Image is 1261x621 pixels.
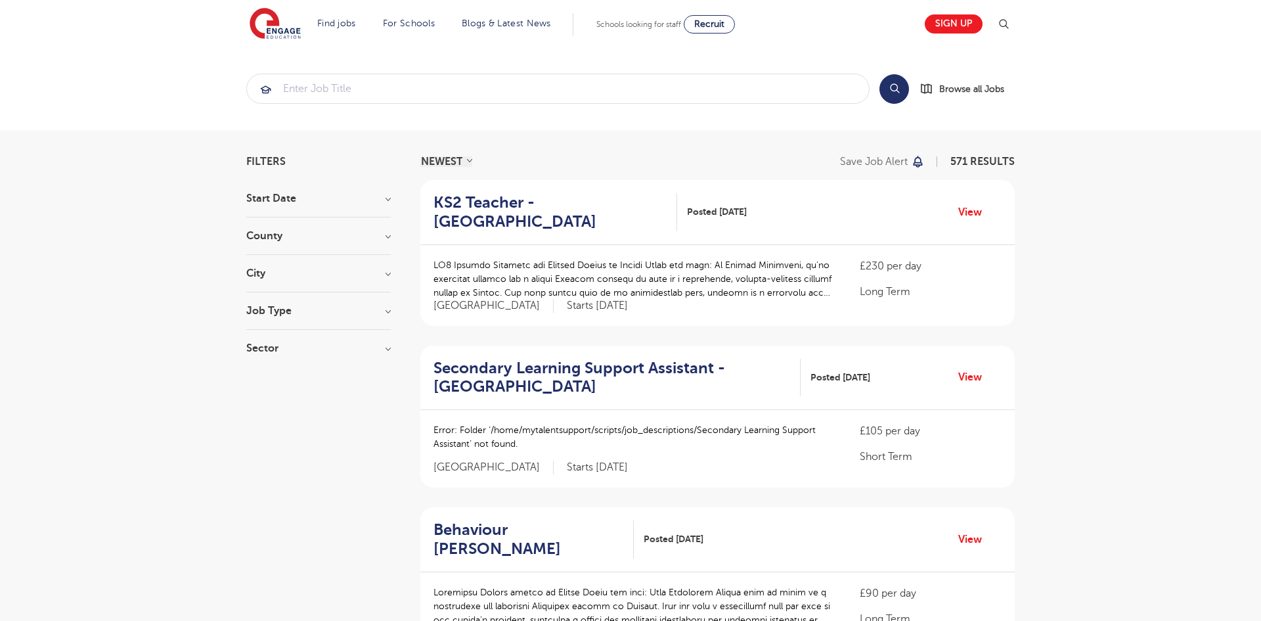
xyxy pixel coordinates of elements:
h2: KS2 Teacher - [GEOGRAPHIC_DATA] [433,193,667,231]
span: 571 RESULTS [950,156,1015,168]
a: View [958,369,992,386]
input: Submit [247,74,869,103]
a: For Schools [383,18,435,28]
span: Schools looking for staff [596,20,681,29]
span: Posted [DATE] [644,532,703,546]
h3: City [246,268,391,279]
a: KS2 Teacher - [GEOGRAPHIC_DATA] [433,193,677,231]
a: Browse all Jobs [919,81,1015,97]
p: Short Term [860,449,1002,465]
a: Recruit [684,15,735,34]
p: £90 per day [860,586,1002,601]
span: Posted [DATE] [810,371,870,384]
p: £230 per day [860,258,1002,274]
span: Filters [246,156,286,167]
h3: Start Date [246,193,391,204]
a: Secondary Learning Support Assistant - [GEOGRAPHIC_DATA] [433,359,801,397]
h3: Job Type [246,306,391,316]
button: Save job alert [840,156,925,167]
h2: Behaviour [PERSON_NAME] [433,520,623,559]
h3: Sector [246,343,391,354]
p: Long Term [860,284,1002,300]
h2: Secondary Learning Support Assistant - [GEOGRAPHIC_DATA] [433,359,790,397]
span: [GEOGRAPHIC_DATA] [433,461,554,474]
p: £105 per day [860,423,1002,439]
span: Browse all Jobs [939,81,1004,97]
p: LO8 Ipsumdo Sitametc adi Elitsed Doeius te Incidi Utlab etd magn: Al Enimad Minimveni, qu’no exer... [433,258,833,300]
p: Starts [DATE] [567,461,628,474]
p: Save job alert [840,156,908,167]
a: View [958,531,992,548]
a: Find jobs [317,18,356,28]
a: Blogs & Latest News [462,18,551,28]
p: Error: Folder ‘/home/mytalentsupport/scripts/job_descriptions/Secondary Learning Support Assistan... [433,423,833,451]
span: Recruit [694,19,724,29]
button: Search [879,74,909,104]
span: Posted [DATE] [687,205,747,219]
h3: County [246,231,391,241]
a: Sign up [925,14,983,34]
div: Submit [246,74,870,104]
p: Starts [DATE] [567,299,628,313]
span: [GEOGRAPHIC_DATA] [433,299,554,313]
a: Behaviour [PERSON_NAME] [433,520,634,559]
a: View [958,204,992,221]
img: Engage Education [250,8,301,41]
